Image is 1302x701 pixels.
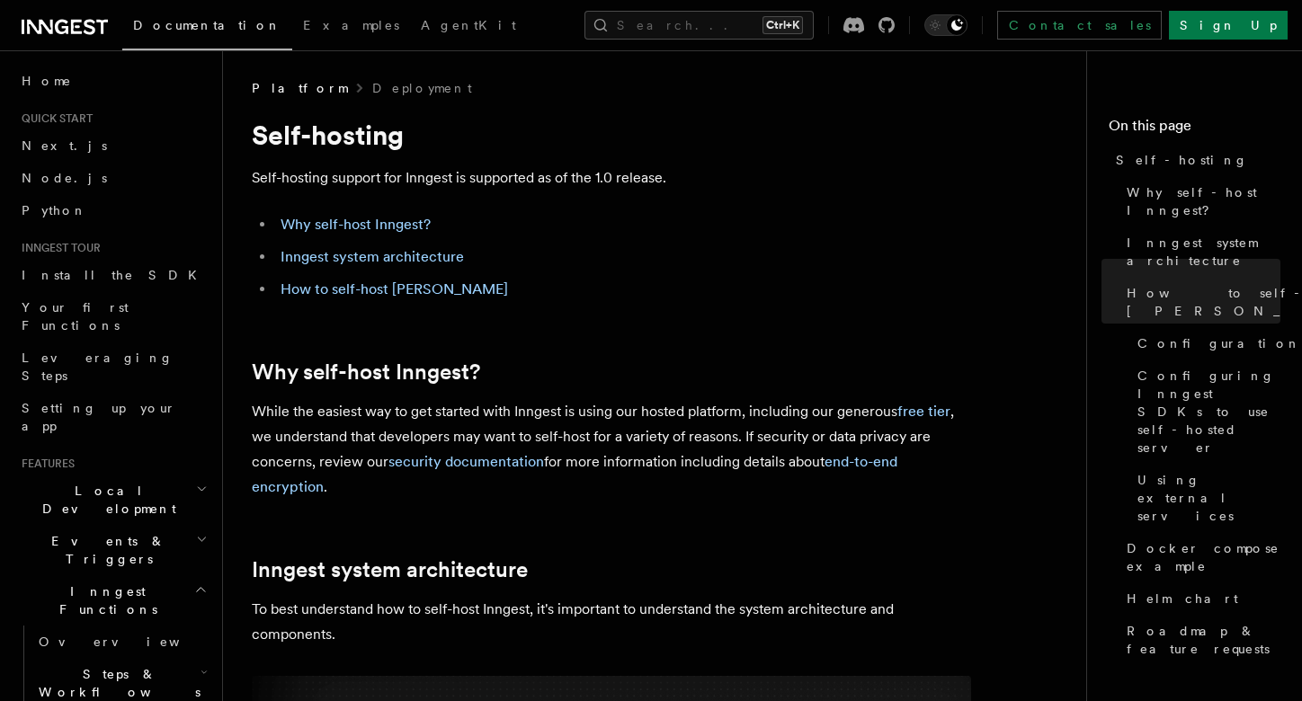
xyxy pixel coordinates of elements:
span: Examples [303,18,399,32]
span: Docker compose example [1127,539,1280,575]
button: Search...Ctrl+K [584,11,814,40]
a: Examples [292,5,410,49]
a: Overview [31,626,211,658]
p: While the easiest way to get started with Inngest is using our hosted platform, including our gen... [252,399,971,500]
a: Self-hosting [1109,144,1280,176]
span: Using external services [1137,471,1280,525]
span: Leveraging Steps [22,350,174,383]
p: Self-hosting support for Inngest is supported as of the 1.0 release. [252,165,971,191]
a: Why self-host Inngest? [252,359,480,385]
a: Roadmap & feature requests [1119,615,1280,665]
kbd: Ctrl+K [762,16,803,34]
a: Python [14,194,211,226]
a: free tier [897,403,950,420]
span: Install the SDK [22,268,208,282]
a: Home [14,65,211,97]
a: Sign Up [1169,11,1288,40]
a: Using external services [1130,464,1280,532]
span: Platform [252,79,347,97]
a: Configuration [1130,327,1280,359]
span: Setting up your app [22,401,176,433]
a: Your first Functions [14,291,211,342]
a: Setting up your app [14,392,211,442]
span: Why self-host Inngest? [1127,183,1280,219]
a: Configuring Inngest SDKs to use self-hosted server [1130,359,1280,464]
span: Self-hosting [1116,151,1248,169]
span: Inngest Functions [14,582,194,618]
span: AgentKit [421,18,516,32]
span: Overview [39,634,224,649]
button: Events & Triggers [14,525,211,575]
span: Local Development [14,482,196,518]
span: Python [22,203,87,217]
a: AgentKit [410,5,527,49]
span: Your first Functions [22,300,129,333]
button: Inngest Functions [14,575,211,626]
a: Inngest system architecture [281,248,464,265]
a: Next.js [14,129,211,162]
span: Roadmap & feature requests [1127,622,1280,658]
p: To best understand how to self-host Inngest, it's important to understand the system architecture... [252,597,971,647]
a: Helm chart [1119,582,1280,615]
span: Documentation [133,18,281,32]
a: Docker compose example [1119,532,1280,582]
a: Contact sales [997,11,1162,40]
span: Next.js [22,138,107,153]
a: Inngest system architecture [1119,226,1280,277]
span: Features [14,457,75,471]
a: Why self-host Inngest? [1119,176,1280,226]
a: Leveraging Steps [14,342,211,392]
a: Install the SDK [14,259,211,291]
span: Quick start [14,111,93,126]
span: Steps & Workflows [31,665,201,701]
span: Node.js [22,171,107,185]
span: Helm chart [1127,590,1238,608]
span: Events & Triggers [14,532,196,568]
a: Why self-host Inngest? [281,216,431,233]
h4: On this page [1109,115,1280,144]
a: How to self-host [PERSON_NAME] [281,280,508,297]
a: Documentation [122,5,292,50]
span: Inngest system architecture [1127,234,1280,270]
h1: Self-hosting [252,119,971,151]
span: Configuring Inngest SDKs to use self-hosted server [1137,367,1280,457]
a: Node.js [14,162,211,194]
a: How to self-host [PERSON_NAME] [1119,277,1280,327]
span: Configuration [1137,334,1301,352]
span: Home [22,72,72,90]
span: Inngest tour [14,241,101,255]
a: security documentation [388,453,544,470]
a: Inngest system architecture [252,557,528,582]
button: Local Development [14,475,211,525]
a: Deployment [372,79,472,97]
button: Toggle dark mode [924,14,968,36]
